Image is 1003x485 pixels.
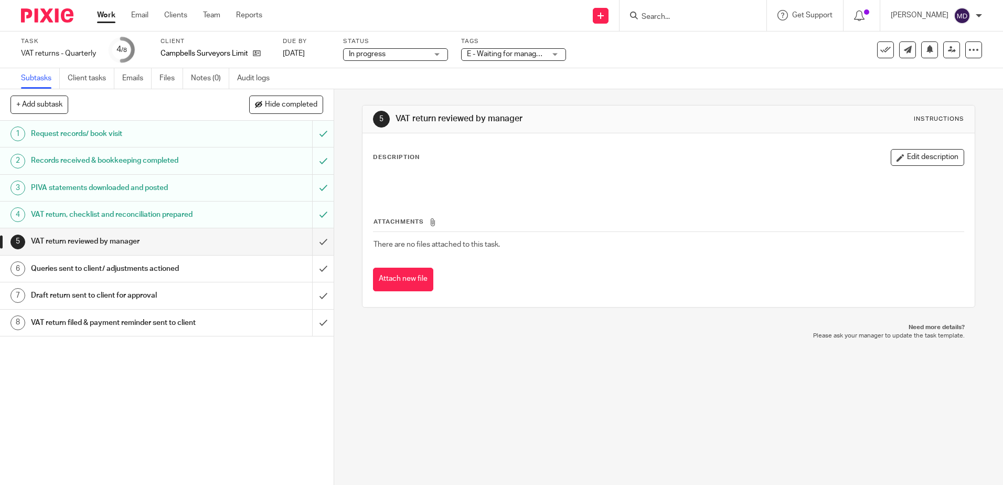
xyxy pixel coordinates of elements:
[68,68,114,89] a: Client tasks
[891,10,948,20] p: [PERSON_NAME]
[122,68,152,89] a: Emails
[203,10,220,20] a: Team
[283,37,330,46] label: Due by
[343,37,448,46] label: Status
[237,68,278,89] a: Audit logs
[249,96,323,113] button: Hide completed
[116,44,127,56] div: 4
[372,323,964,332] p: Need more details?
[31,126,211,142] h1: Request records/ book visit
[31,153,211,168] h1: Records received & bookkeeping completed
[265,101,317,109] span: Hide completed
[10,315,25,330] div: 8
[97,10,115,20] a: Work
[373,111,390,128] div: 5
[373,268,433,291] button: Attach new file
[641,13,735,22] input: Search
[161,48,248,59] p: Campbells Surveyors Limited
[372,332,964,340] p: Please ask your manager to update the task template.
[21,37,96,46] label: Task
[10,154,25,168] div: 2
[31,288,211,303] h1: Draft return sent to client for approval
[121,47,127,53] small: /8
[10,288,25,303] div: 7
[31,234,211,249] h1: VAT return reviewed by manager
[10,126,25,141] div: 1
[283,50,305,57] span: [DATE]
[159,68,183,89] a: Files
[31,261,211,277] h1: Queries sent to client/ adjustments actioned
[914,115,964,123] div: Instructions
[21,68,60,89] a: Subtasks
[31,207,211,223] h1: VAT return, checklist and reconciliation prepared
[191,68,229,89] a: Notes (0)
[31,315,211,331] h1: VAT return filed & payment reminder sent to client
[467,50,596,58] span: E - Waiting for manager review/approval
[374,219,424,225] span: Attachments
[10,261,25,276] div: 6
[236,10,262,20] a: Reports
[10,235,25,249] div: 5
[374,241,500,248] span: There are no files attached to this task.
[31,180,211,196] h1: PIVA statements downloaded and posted
[891,149,964,166] button: Edit description
[164,10,187,20] a: Clients
[954,7,970,24] img: svg%3E
[21,8,73,23] img: Pixie
[349,50,386,58] span: In progress
[10,96,68,113] button: + Add subtask
[396,113,691,124] h1: VAT return reviewed by manager
[10,181,25,195] div: 3
[373,153,420,162] p: Description
[161,37,270,46] label: Client
[10,207,25,222] div: 4
[131,10,148,20] a: Email
[461,37,566,46] label: Tags
[792,12,833,19] span: Get Support
[21,48,96,59] div: VAT returns - Quarterly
